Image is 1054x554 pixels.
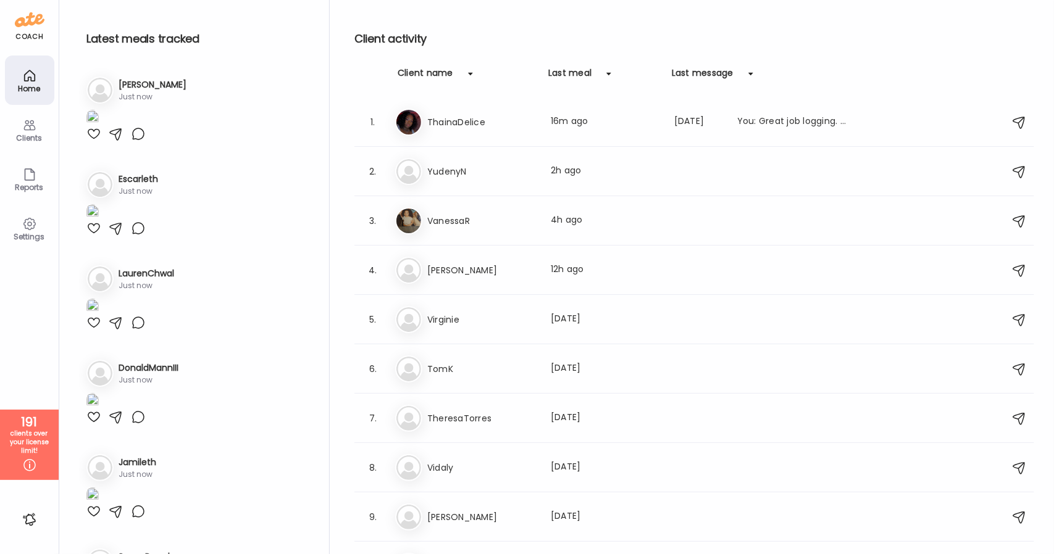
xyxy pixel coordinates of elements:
div: You: Great job logging. Before your next visit, I'd like to encourage you to begin adding fresh f... [737,115,846,130]
img: images%2FEAuq41Ygjfh91yuN53V3gFVIu6B2%2FwK31DB5W3rKLdgLFLoPj%2FwlA4YagfMMbvbBi21MXV_1080 [86,487,99,504]
div: [DATE] [551,510,659,524]
div: Just now [119,374,178,386]
h3: Vidaly [427,460,536,475]
div: Settings [7,233,52,241]
div: [DATE] [551,362,659,376]
div: 8. [366,460,380,475]
h3: LaurenChwal [119,267,174,280]
img: bg-avatar-default.svg [88,361,112,386]
h3: ThainaDelice [427,115,536,130]
img: bg-avatar-default.svg [88,78,112,102]
img: bg-avatar-default.svg [88,267,112,291]
h3: Escarleth [119,173,158,186]
div: 5. [366,312,380,327]
h3: DonaldMannIII [119,362,178,374]
h3: TomK [427,362,536,376]
div: [DATE] [551,460,659,475]
img: bg-avatar-default.svg [88,455,112,480]
h3: Virginie [427,312,536,327]
h3: [PERSON_NAME] [119,78,186,91]
div: 2. [366,164,380,179]
div: 4. [366,263,380,278]
div: 12h ago [551,263,659,278]
div: 3. [366,213,380,228]
div: coach [15,31,43,42]
div: 7. [366,411,380,426]
div: 16m ago [551,115,659,130]
div: 4h ago [551,213,659,228]
h3: Jamileth [119,456,156,469]
img: images%2F2hiH2wp5SAbViTs0s4pL8L4nvhH2%2FmpgNBJZphee0uivXDzav%2FI1AiMVspdzON2itnEr5E_1080 [86,299,99,315]
div: 1. [366,115,380,130]
div: Just now [119,91,186,102]
div: [DATE] [551,312,659,327]
div: Just now [119,186,158,197]
img: bg-avatar-default.svg [396,406,421,431]
div: Reports [7,183,52,191]
div: Client name [398,67,453,86]
img: images%2FxXRaYopn8JXkxZgzRCfmRcX62KM2%2FZlNWpdplEnZghRUQDav2%2FgTIMO0vwdp59dhHU0Air_1080 [86,204,99,221]
h3: [PERSON_NAME] [427,510,536,524]
div: [DATE] [674,115,722,130]
img: ate [15,10,44,30]
h3: TheresaTorres [427,411,536,426]
img: avatars%2FNMGV04ubAiPD6oOjSNSwIyynlzF2 [396,110,421,134]
div: Last meal [548,67,592,86]
div: 2h ago [551,164,659,179]
div: Home [7,85,52,93]
img: bg-avatar-default.svg [396,505,421,529]
div: 191 [4,415,54,429]
img: bg-avatar-default.svg [396,159,421,184]
img: images%2FuvLQQ0Aq1TVSPd3TCxzoQLzTllE2%2FaSccDi1mMJ1S2vflvTMa%2Fx0wyGjHZjv4Tmg4zSUTq_1080 [86,110,99,126]
h3: YudenyN [427,164,536,179]
div: Just now [119,469,156,480]
img: bg-avatar-default.svg [396,455,421,480]
div: Last message [672,67,734,86]
div: 6. [366,362,380,376]
h2: Client activity [354,30,1034,48]
img: bg-avatar-default.svg [396,258,421,283]
img: bg-avatar-default.svg [88,172,112,197]
h3: VanessaR [427,213,536,228]
div: Clients [7,134,52,142]
img: images%2FMEdFoHhAwtU71XB5VCdUocRxuki2%2FxfvXeuuhRog9IxuO6Gh4%2Fp2RauMBgvO1svIIIf5Uk_1080 [86,393,99,410]
div: 9. [366,510,380,524]
h2: Latest meals tracked [86,30,309,48]
h3: [PERSON_NAME] [427,263,536,278]
img: bg-avatar-default.svg [396,357,421,381]
img: bg-avatar-default.svg [396,307,421,332]
div: clients over your license limit! [4,429,54,455]
div: Just now [119,280,174,291]
img: avatars%2FVtKx3ctd6XTZ0io1WHtbPJD4wte2 [396,209,421,233]
div: [DATE] [551,411,659,426]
